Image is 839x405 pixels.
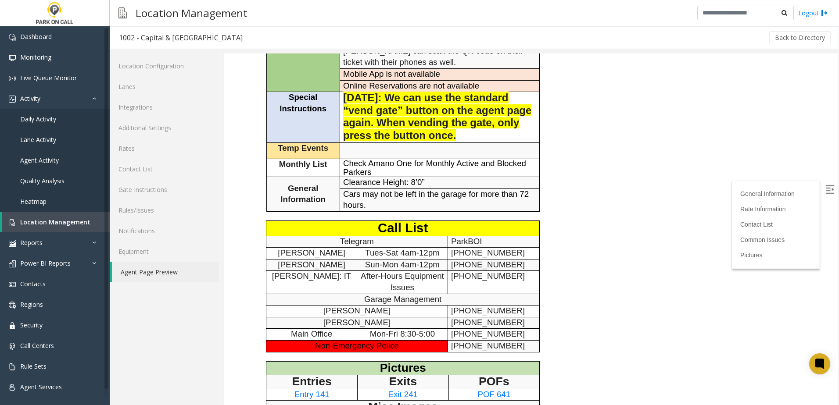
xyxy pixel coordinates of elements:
span: [DATE]: We can use the standard “vend gate” button on the agent page again. When vending the gate... [119,38,308,88]
span: Cars may not be left in the garage for more than 72 hours. [119,136,305,156]
img: 'icon' [9,363,16,370]
span: ParkBOI [227,183,258,192]
span: Check Amano One for Monthly Active and Blocked Parkers [119,105,302,123]
img: 'icon' [9,260,16,267]
a: POF 641 [254,336,287,345]
span: Dashboard [20,32,52,41]
span: Security [20,321,43,329]
span: Rule Sets [20,362,47,370]
a: Integrations [110,97,219,117]
span: [PHONE_NUMBER] [227,206,301,216]
span: Mon-Fri 8:30-5:00 [146,276,211,285]
img: 'icon' [9,34,16,41]
span: Quality Analysis [20,177,65,185]
span: Non-Emergency Police [91,288,175,297]
img: 'icon' [9,343,16,350]
span: [PHONE_NUMBER] [227,276,301,285]
a: Logout [798,8,828,18]
span: POFs [255,321,286,334]
img: 'icon' [9,281,16,288]
a: Contact List [110,159,219,179]
span: Sun-Mon 4am-12pm [141,206,216,216]
span: Activity [20,94,40,103]
span: [PERSON_NAME] [54,206,121,216]
div: 1002 - Capital & [GEOGRAPHIC_DATA] [119,32,243,43]
span: Entries [68,321,108,334]
span: Telegram [116,183,150,192]
img: 'icon' [9,240,16,247]
img: pageIcon [118,2,127,24]
img: 'icon' [9,302,16,309]
span: Tues-Sat 4am-12pm [141,195,215,204]
a: Common Issues [516,183,561,190]
span: Daily Activity [20,115,56,123]
span: Garage Management [140,241,218,250]
span: General Information [57,130,102,151]
a: Gate Instructions [110,179,219,200]
span: Main Office [67,276,108,285]
button: Back to Directory [769,31,831,44]
span: Pictures [156,308,202,321]
span: [PERSON_NAME]: IT [48,218,127,227]
span: Clearance Height: 8’0” [119,124,201,133]
span: Power BI Reports [20,259,71,267]
a: General Information [516,137,571,144]
span: Location Management [20,218,90,226]
span: Exits [165,321,193,334]
span: Online Reservations are not available [119,28,255,37]
span: Monitoring [20,53,51,61]
a: Pictures [516,198,539,205]
a: Rules/Issues [110,200,219,220]
span: [PERSON_NAME] [100,264,167,274]
span: Temp Events [54,90,104,99]
span: Reports [20,238,43,247]
img: 'icon' [9,384,16,391]
img: 'icon' [9,322,16,329]
span: [PHONE_NUMBER] [227,264,301,274]
span: After-Hours Equipment Issues [137,218,220,238]
a: Rate Information [516,152,562,159]
a: Notifications [110,220,219,241]
a: Rates [110,138,219,159]
span: Regions [20,300,43,309]
span: Call Centers [20,341,54,350]
span: Live Queue Monitor [20,74,77,82]
img: 'icon' [9,75,16,82]
span: [PHONE_NUMBER] [227,218,301,227]
span: Special Instructions [56,39,103,60]
img: 'icon' [9,54,16,61]
a: Equipment [110,241,219,262]
span: Heatmap [20,197,47,206]
span: Agent Activity [20,156,59,164]
span: Agent Services [20,383,62,391]
img: logout [821,8,828,18]
a: Location Management [2,212,110,232]
span: [PERSON_NAME] [100,252,167,262]
a: Contact List [516,167,549,174]
a: Location Configuration [110,56,219,76]
span: Contacts [20,280,46,288]
span: Lane Activity [20,135,56,144]
span: Misc Images [144,347,214,360]
span: [PHONE_NUMBER] [227,252,301,262]
img: 'icon' [9,219,16,226]
img: Open/Close Sidebar Menu [602,131,610,140]
a: Agent Page Preview [112,262,219,282]
a: Exit 241 [165,336,194,345]
span: Mobile App is not available [119,16,216,25]
span: [PERSON_NAME] [54,195,121,204]
a: Entry 141 [71,336,106,345]
span: Call List [154,167,204,181]
span: [PHONE_NUMBER] [227,195,301,204]
span: [PHONE_NUMBER] [227,288,301,297]
a: Additional Settings [110,117,219,138]
a: Lanes [110,76,219,97]
span: Monthly List [55,106,104,115]
img: 'icon' [9,96,16,103]
h3: Location Management [131,2,252,24]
